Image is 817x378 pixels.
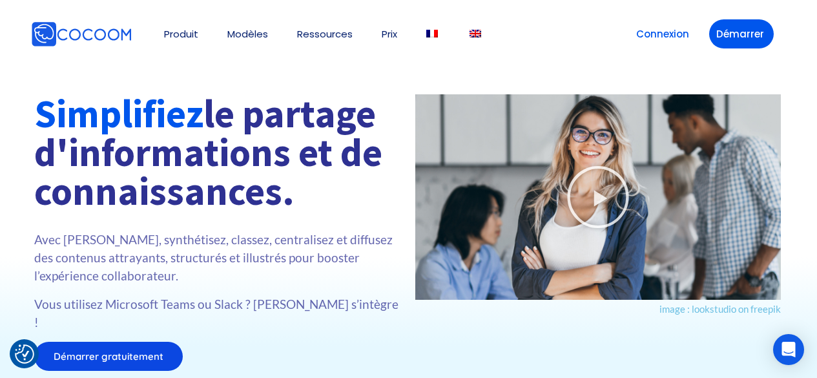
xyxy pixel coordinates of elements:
a: Produit [164,29,198,39]
h1: le partage d'informations et de connaissances. [34,94,402,211]
img: Cocoom [31,21,132,47]
a: Démarrer [709,19,774,48]
img: Anglais [470,30,481,37]
div: Open Intercom Messenger [773,334,804,365]
a: Modèles [227,29,268,39]
img: Français [426,30,438,37]
a: Ressources [297,29,353,39]
p: Vous utilisez Microsoft Teams ou Slack ? [PERSON_NAME] s’intègre ! [34,295,402,331]
a: image : lookstudio on freepik [659,303,781,315]
img: Revisit consent button [15,344,34,364]
a: Prix [382,29,397,39]
font: Simplifiez [34,89,203,138]
button: Consent Preferences [15,344,34,364]
a: Connexion [629,19,696,48]
p: Avec [PERSON_NAME], synthétisez, classez, centralisez et diffusez des contenus attrayants, struct... [34,231,402,285]
span: Démarrer gratuitement [54,352,163,361]
a: Démarrer gratuitement [34,342,183,371]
